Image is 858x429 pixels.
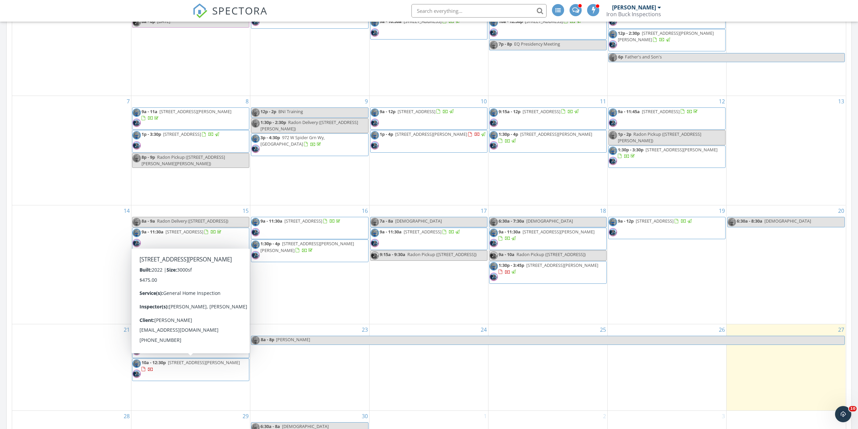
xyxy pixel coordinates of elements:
a: Go to September 10, 2025 [479,96,488,107]
span: [DEMOGRAPHIC_DATA] [526,218,573,224]
img: barn.jpg [371,108,379,117]
img: barn.jpg [489,41,498,49]
img: rev.png [371,28,379,37]
img: barn.jpg [371,18,379,27]
span: [STREET_ADDRESS] [159,337,197,343]
span: [DEMOGRAPHIC_DATA] [764,218,811,224]
span: 9a - 12p [618,218,634,224]
span: [STREET_ADDRESS][PERSON_NAME][PERSON_NAME] [618,30,714,43]
img: rev.png [132,119,141,127]
a: 10a - 12:30p [STREET_ADDRESS][PERSON_NAME] [132,358,249,381]
td: Go to September 25, 2025 [488,324,607,410]
img: rev.png [609,40,617,49]
span: 6p [618,53,624,62]
img: rev.png [371,119,379,127]
a: Go to September 18, 2025 [599,205,607,216]
a: Go to October 1, 2025 [482,411,488,422]
span: [STREET_ADDRESS][PERSON_NAME] [163,262,235,268]
img: rev.png [489,273,498,281]
span: 3p - 4:30p [260,134,280,141]
a: 9a - 10:30a [STREET_ADDRESS] [380,18,461,24]
a: 1:30p - 3:45p [STREET_ADDRESS][PERSON_NAME] [489,261,606,283]
a: 9a - 10a [STREET_ADDRESS] [142,337,204,343]
span: SPECTORA [212,3,268,18]
input: Search everything... [411,4,547,18]
a: 1p - 3:30p [STREET_ADDRESS] [132,130,249,152]
img: barn.jpg [609,30,617,39]
span: BNI Training [278,108,303,115]
a: 3p - 4:30p 972 W Spider Grn Wy, [GEOGRAPHIC_DATA] [260,134,325,147]
a: Go to October 3, 2025 [721,411,726,422]
span: 1p - 3:30p [142,131,161,137]
a: Go to September 23, 2025 [360,324,369,335]
a: 9a - 10a [STREET_ADDRESS] [132,336,249,358]
a: 9a - 11a [STREET_ADDRESS][PERSON_NAME] [132,107,249,130]
img: barn.jpg [132,229,141,237]
span: [STREET_ADDRESS][PERSON_NAME] [168,359,240,365]
img: rev.png [489,141,498,150]
a: 1:30p - 3:45p [STREET_ADDRESS][PERSON_NAME] [499,262,598,275]
a: 1:30p - 4p [STREET_ADDRESS][PERSON_NAME] [489,130,606,152]
img: barn.jpg [489,262,498,271]
span: [STREET_ADDRESS] [166,229,203,235]
span: 2p - 4:30p [142,262,161,268]
a: 9a - 11:45a [STREET_ADDRESS] [608,107,726,130]
span: 1:30p - 3:45p [499,262,524,268]
img: barn.jpg [371,229,379,237]
span: Radon Delivery ([STREET_ADDRESS]) [157,218,228,224]
a: Go to September 24, 2025 [479,324,488,335]
span: 1p - 4p [380,131,393,137]
a: SPECTORA [193,9,268,23]
span: 1p - 2p [618,131,631,137]
a: 1:30p - 4p [STREET_ADDRESS][PERSON_NAME][PERSON_NAME] [251,239,368,262]
span: Radon Delivery ([STREET_ADDRESS][PERSON_NAME]) [260,119,358,132]
span: 8p - 9p [142,154,155,160]
img: barn.jpg [132,359,141,368]
td: Go to September 9, 2025 [250,96,369,205]
a: Go to September 28, 2025 [122,411,131,422]
span: [DEMOGRAPHIC_DATA] [395,218,442,224]
a: 1:30p - 4p [STREET_ADDRESS][PERSON_NAME][PERSON_NAME] [260,241,354,253]
span: Radon Pickup ([STREET_ADDRESS][PERSON_NAME][PERSON_NAME]) [142,154,225,167]
a: Go to September 21, 2025 [122,324,131,335]
td: Go to September 14, 2025 [12,205,131,324]
a: Go to September 7, 2025 [125,96,131,107]
img: barn.jpg [132,218,141,226]
a: 9a - 10:30a [STREET_ADDRESS] [370,17,487,40]
a: Go to September 9, 2025 [363,96,369,107]
a: 12p - 2:30p [STREET_ADDRESS][PERSON_NAME][PERSON_NAME] [608,29,726,51]
img: barn.jpg [132,262,141,271]
img: barn.jpg [251,108,260,117]
a: Go to September 26, 2025 [717,324,726,335]
a: Go to September 11, 2025 [599,96,607,107]
img: rev.png [609,157,617,165]
span: 8a - 8p [260,336,275,345]
span: [STREET_ADDRESS] [398,108,435,115]
a: 12p - 2:30p [STREET_ADDRESS][PERSON_NAME][PERSON_NAME] [618,30,714,43]
a: 9a - 11:45a [STREET_ADDRESS] [618,108,699,115]
img: barn.jpg [609,108,617,117]
span: 9a - 11:30a [499,229,521,235]
span: 9a - 10:30a [380,18,402,24]
img: rev.png [371,141,379,150]
a: Go to September 13, 2025 [837,96,846,107]
span: 6:30a - 8:30a [737,218,762,224]
a: Go to September 30, 2025 [360,411,369,422]
div: Iron Buck Inspections [606,11,661,18]
span: Sewer Scope [172,251,197,257]
a: 10a - 12:30p [STREET_ADDRESS] [499,18,582,24]
span: 12p - 2:30p [618,30,640,36]
span: 1:30p - 3:30p [618,147,643,153]
a: 9a - 11:30a [STREET_ADDRESS] [251,217,368,239]
span: 8a - 6p [142,18,155,24]
a: Go to September 17, 2025 [479,205,488,216]
span: [STREET_ADDRESS] [636,218,674,224]
a: Go to September 14, 2025 [122,205,131,216]
span: [STREET_ADDRESS][PERSON_NAME][PERSON_NAME] [260,241,354,253]
span: 9a - 11a [142,108,157,115]
span: 9a - 11:30a [142,229,163,235]
span: 10a - 12:30p [142,359,166,365]
a: Go to September 15, 2025 [241,205,250,216]
span: [STREET_ADDRESS][PERSON_NAME] [395,131,467,137]
span: 9a - 11:30a [380,229,402,235]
